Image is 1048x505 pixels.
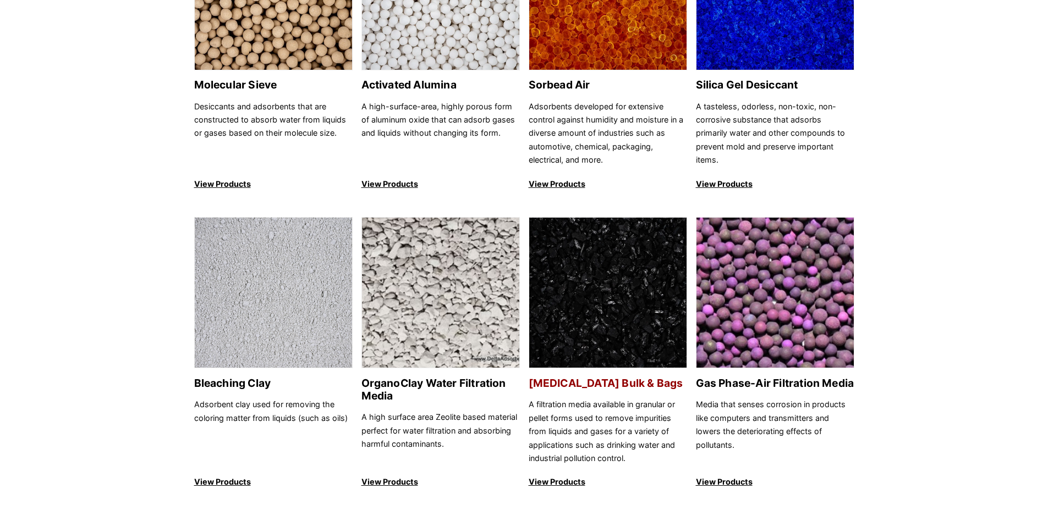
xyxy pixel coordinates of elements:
p: View Products [696,475,854,489]
p: View Products [194,475,353,489]
h2: Activated Alumina [361,79,520,91]
h2: Bleaching Clay [194,377,353,390]
p: Adsorbents developed for extensive control against humidity and moisture in a diverse amount of i... [529,100,687,167]
a: Activated Carbon Bulk & Bags [MEDICAL_DATA] Bulk & Bags A filtration media available in granular ... [529,217,687,489]
img: Bleaching Clay [195,218,352,369]
p: Adsorbent clay used for removing the coloring matter from liquids (such as oils) [194,398,353,465]
img: Activated Carbon Bulk & Bags [529,218,687,369]
p: A high-surface-area, highly porous form of aluminum oxide that can adsorb gases and liquids witho... [361,100,520,167]
p: A high surface area Zeolite based material perfect for water filtration and absorbing harmful con... [361,410,520,465]
p: View Products [361,177,520,191]
h2: Silica Gel Desiccant [696,79,854,91]
p: Media that senses corrosion in products like computers and transmitters and lowers the deteriorat... [696,398,854,465]
h2: Molecular Sieve [194,79,353,91]
a: OrganoClay Water Filtration Media OrganoClay Water Filtration Media A high surface area Zeolite b... [361,217,520,489]
img: OrganoClay Water Filtration Media [362,218,519,369]
p: A filtration media available in granular or pellet forms used to remove impurities from liquids a... [529,398,687,465]
p: View Products [529,475,687,489]
img: Gas Phase-Air Filtration Media [696,218,854,369]
p: Desiccants and adsorbents that are constructed to absorb water from liquids or gases based on the... [194,100,353,167]
p: A tasteless, odorless, non-toxic, non-corrosive substance that adsorbs primarily water and other ... [696,100,854,167]
h2: Sorbead Air [529,79,687,91]
p: View Products [696,177,854,191]
h2: OrganoClay Water Filtration Media [361,377,520,402]
a: Gas Phase-Air Filtration Media Gas Phase-Air Filtration Media Media that senses corrosion in prod... [696,217,854,489]
p: View Products [194,177,353,191]
h2: Gas Phase-Air Filtration Media [696,377,854,390]
a: Bleaching Clay Bleaching Clay Adsorbent clay used for removing the coloring matter from liquids (... [194,217,353,489]
p: View Products [529,177,687,191]
h2: [MEDICAL_DATA] Bulk & Bags [529,377,687,390]
p: View Products [361,475,520,489]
